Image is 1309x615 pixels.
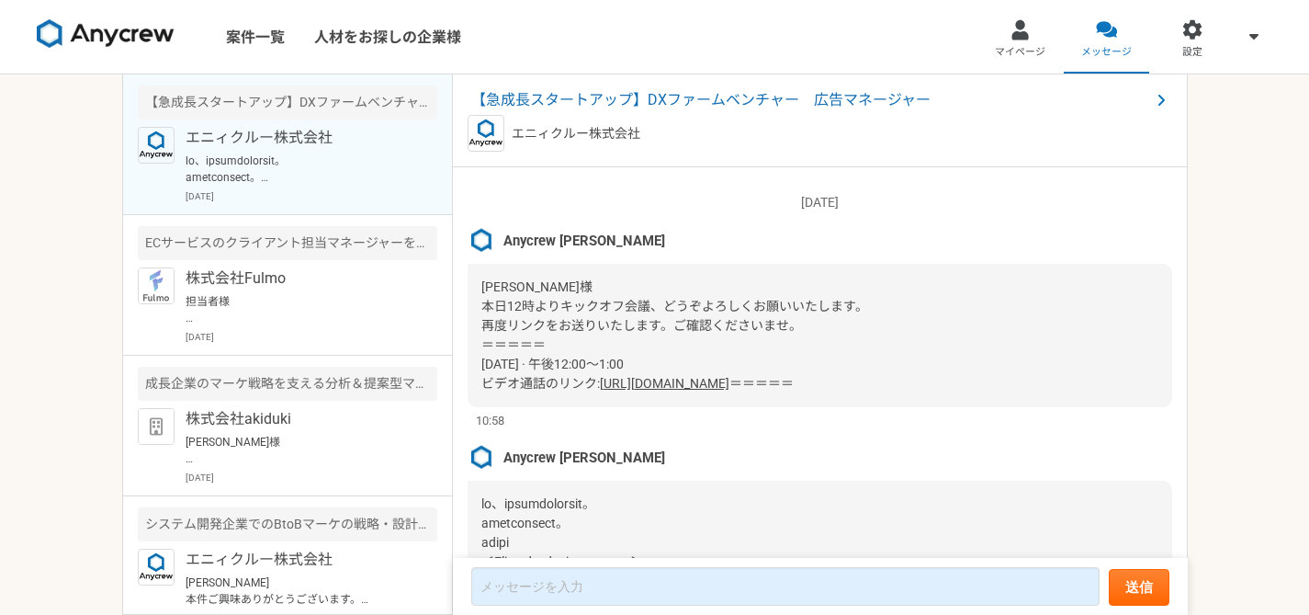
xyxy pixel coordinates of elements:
img: 8DqYSo04kwAAAAASUVORK5CYII= [37,19,175,49]
p: [DATE] [468,193,1172,212]
span: Anycrew [PERSON_NAME] [503,231,665,251]
div: 成長企業のマーケ戦略を支える分析＆提案型マーケター募集（業務委託） [138,367,437,401]
p: 担当者様 お世話になります、[PERSON_NAME]です。 内容承知いたしました。 またご縁がございましたら、よろしくお願いいたします。 [186,293,412,326]
p: エニィクルー株式会社 [186,549,412,571]
span: 【急成長スタートアップ】DXファームベンチャー 広告マネージャー [471,89,1150,111]
p: エニィクルー株式会社 [186,127,412,149]
img: %E3%82%B9%E3%82%AF%E3%83%AA%E3%83%BC%E3%83%B3%E3%82%B7%E3%83%A7%E3%83%83%E3%83%88_2025-08-07_21.4... [468,444,495,472]
button: 送信 [1109,569,1169,606]
span: [PERSON_NAME]様 本日12時よりキックオフ会議、どうぞよろしくお願いいたします。 再度リンクをお送りいたします。ご確認くださいませ。 ＝＝＝＝＝ [DATE] · 午後12:00～1... [481,279,868,391]
img: logo_text_blue_01.png [468,115,504,152]
p: [PERSON_NAME]様 お世話になります、[PERSON_NAME]です。 ご丁寧なご連絡ありがとうございます。 徳川 [186,434,412,467]
img: icon_01.jpg [138,268,175,304]
p: [DATE] [186,330,437,344]
p: 株式会社Fulmo [186,268,412,290]
div: ECサービスのクライアント担当マネージャーを募集！ [138,226,437,260]
span: 設定 [1182,45,1202,60]
a: [URL][DOMAIN_NAME] [600,376,729,391]
div: システム開発企業でのBtoBマーケの戦略・設計や実務までをリードできる人材を募集 [138,507,437,541]
span: マイページ [995,45,1045,60]
p: [PERSON_NAME] 本件ご興味ありがとうございます。 こちら案件ですが現状別の方で進んでおりご紹介が難しい状況でございます。ご紹介に至らず申し訳ございません。 引き続きよろしくお願い致します。 [186,575,412,608]
p: [DATE] [186,189,437,203]
p: 株式会社akiduki [186,408,412,430]
img: logo_text_blue_01.png [138,549,175,586]
img: %E3%82%B9%E3%82%AF%E3%83%AA%E3%83%BC%E3%83%B3%E3%82%B7%E3%83%A7%E3%83%83%E3%83%88_2025-08-07_21.4... [468,227,495,255]
p: エニィクルー株式会社 [512,124,640,143]
img: logo_text_blue_01.png [138,127,175,164]
span: 10:58 [476,412,504,429]
span: Anycrew [PERSON_NAME] [503,448,665,468]
span: メッセージ [1081,45,1132,60]
div: 【急成長スタートアップ】DXファームベンチャー 広告マネージャー [138,85,437,120]
p: lo、ipsumdolorsit。 ametconsect。 adipi ＜Elitsed・doeiu tempor＞ 6.inci（utla、etdol、mag） 0.aliqu（en〜0ad... [186,153,412,186]
img: default_org_logo-42cde973f59100197ec2c8e796e4974ac8490bb5b08a0eb061ff975e4574aa76.png [138,408,175,445]
span: ＝＝＝＝＝ [729,376,794,391]
p: [DATE] [186,471,437,484]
